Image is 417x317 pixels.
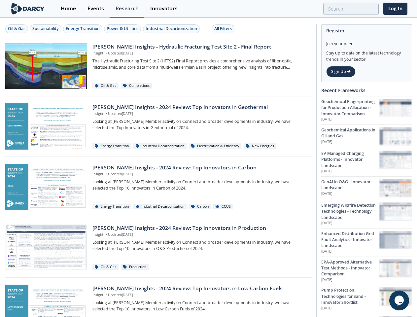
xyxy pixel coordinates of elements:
div: All Filters [214,26,232,32]
button: Power & Utilities [104,24,141,33]
div: Pump Protection Technologies for Sand - Innovator Shortlist [321,287,379,305]
button: Sustainability [30,24,61,33]
div: Join your peers [326,36,407,47]
a: Darcy Insights - 2024 Review: Top Innovators in Production preview [PERSON_NAME] Insights - 2024 ... [5,224,312,270]
div: Energy Transition [92,204,131,210]
input: Advanced Search [323,3,379,15]
a: Darcy Insights - Hydraulic Fracturing Test Site 2 - Final Report preview [PERSON_NAME] Insights -... [5,43,312,89]
p: The Hydraulic Fracturing Test Site 2 (HFTS2) Final Report provides a comprehensive analysis of fi... [92,58,307,70]
div: Industrial Decarbonization [133,143,187,149]
a: Darcy Insights - 2024 Review: Top Innovators in Geothermal preview [PERSON_NAME] Insights - 2024 ... [5,103,312,150]
p: Looking at [PERSON_NAME] Member activity on Connect and broader developments in industry, we have... [92,239,307,252]
span: • [104,111,108,116]
div: [PERSON_NAME] Insights - Hydraulic Fracturing Test Site 2 - Final Report [92,43,307,51]
a: Geochemical Fingerprinting for Production Allocation - Innovator Comparison [DATE] Geochemical Fi... [321,96,412,124]
span: • [104,51,108,55]
div: [PERSON_NAME] Insights - 2024 Review: Top Innovators in Low Carbon Fuels [92,285,307,293]
div: Geochemical Applications in Oil and Gas [321,127,379,139]
div: Register [326,25,407,36]
div: Stay up to date on the latest technology trends in your sector. [326,47,407,62]
div: Oil & Gas [8,26,25,32]
a: Pump Protection Technologies for Sand - Innovator Shortlist [DATE] Pump Protection Technologies f... [321,285,412,313]
div: Power & Utilities [107,26,138,32]
div: Home [61,6,76,11]
p: [DATE] [321,277,379,283]
div: EV Managed Charging Platforms - Innovator Landscape [321,151,379,169]
p: Insight Updated [DATE] [92,232,307,237]
p: Looking at [PERSON_NAME] Member activity on Connect and broader developments in industry, we have... [92,119,307,131]
iframe: chat widget [389,291,410,310]
span: • [104,232,108,237]
div: Research [116,6,139,11]
button: All Filters [212,24,234,33]
div: Energy Transition [66,26,100,32]
a: EV Managed Charging Platforms - Innovator Landscape [DATE] EV Managed Charging Platforms - Innova... [321,148,412,176]
a: Log In [383,3,407,15]
p: Looking at [PERSON_NAME] Member activity on Connect and broader developments in industry, we have... [92,300,307,312]
a: Sign Up [326,66,356,77]
p: Insight Updated [DATE] [92,111,307,117]
button: Oil & Gas [5,24,28,33]
p: Looking at [PERSON_NAME] Member activity on Connect and broader developments in industry, we have... [92,179,307,191]
a: Darcy Insights - 2024 Review: Top Innovators in Carbon preview [PERSON_NAME] Insights - 2024 Revi... [5,164,312,210]
div: Completions [121,83,152,89]
p: [DATE] [321,221,379,226]
div: CCUS [213,204,233,210]
div: Oil & Gas [92,264,119,270]
div: Recent Frameworks [321,85,412,96]
div: GenAI in O&G - Innovator Landscape [321,179,379,191]
button: Industrial Decarbonization [143,24,200,33]
p: [DATE] [321,139,379,145]
a: GenAI in O&G - Innovator Landscape [DATE] GenAI in O&G - Innovator Landscape preview [321,176,412,200]
div: Carbon [189,204,211,210]
p: [DATE] [321,191,379,196]
span: • [104,172,108,176]
a: Enhanced Distribution Grid Fault Analytics - Innovator Landscape [DATE] Enhanced Distribution Gri... [321,228,412,257]
p: Insight Updated [DATE] [92,172,307,177]
div: Sustainability [32,26,59,32]
span: • [104,293,108,297]
div: Energy Transition [92,143,131,149]
div: [PERSON_NAME] Insights - 2024 Review: Top Innovators in Production [92,224,307,232]
div: EPA-Approved Alternative Test Methods - Innovator Comparison [321,259,379,277]
p: [DATE] [321,117,379,122]
div: Enhanced Distribution Grid Fault Analytics - Innovator Landscape [321,231,379,249]
div: Emerging Wildfire Detection Technologies - Technology Landscape [321,202,379,221]
a: EPA-Approved Alternative Test Methods - Innovator Comparison [DATE] EPA-Approved Alternative Test... [321,257,412,285]
button: Energy Transition [63,24,102,33]
p: [DATE] [321,249,379,254]
p: [DATE] [321,306,379,311]
div: Production [121,264,149,270]
div: Innovators [150,6,178,11]
a: Geochemical Applications in Oil and Gas [DATE] Geochemical Applications in Oil and Gas preview [321,124,412,148]
div: Industrial Decarbonization [146,26,197,32]
div: Oil & Gas [92,83,119,89]
a: Emerging Wildfire Detection Technologies - Technology Landscape [DATE] Emerging Wildfire Detectio... [321,200,412,228]
p: [DATE] [321,169,379,174]
img: logo-wide.svg [10,3,46,15]
div: Industrial Decarbonization [133,204,187,210]
div: Events [87,6,104,11]
div: [PERSON_NAME] Insights - 2024 Review: Top Innovators in Geothermal [92,103,307,111]
p: Insight Updated [DATE] [92,293,307,298]
div: [PERSON_NAME] Insights - 2024 Review: Top Innovators in Carbon [92,164,307,172]
div: Electrification & Efficiency [189,143,241,149]
div: New Energies [244,143,276,149]
p: Insight Updated [DATE] [92,51,307,56]
div: Geochemical Fingerprinting for Production Allocation - Innovator Comparison [321,99,379,117]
